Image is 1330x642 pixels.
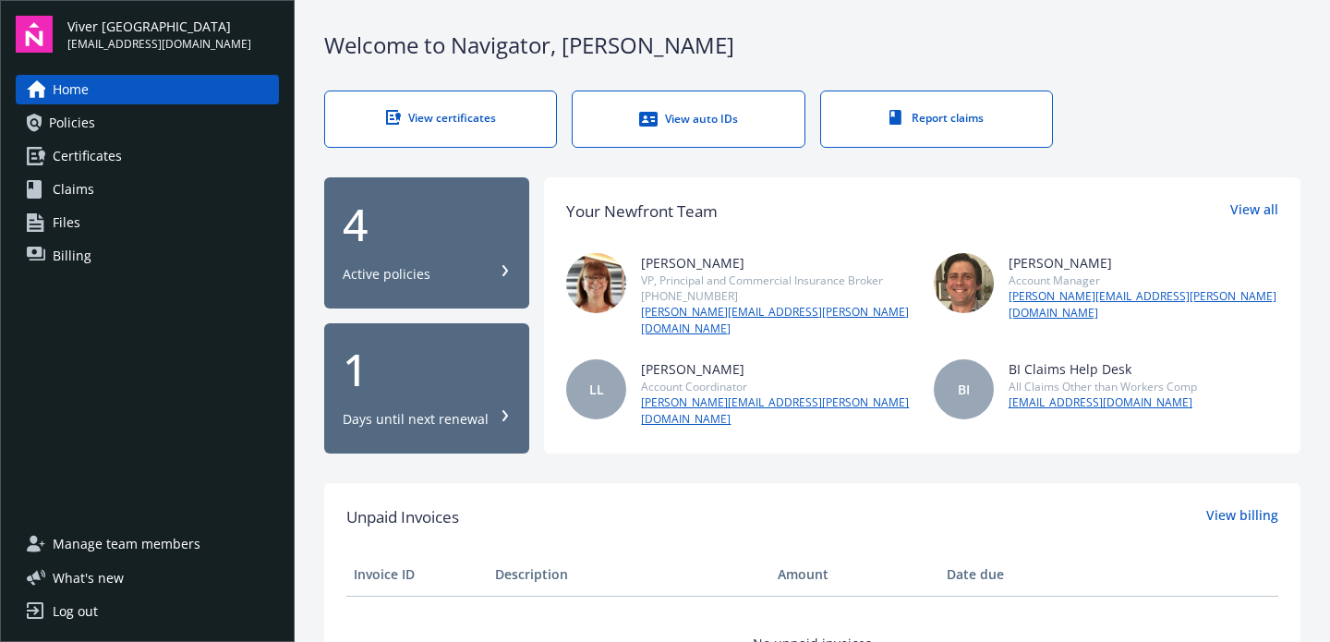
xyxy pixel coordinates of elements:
span: Files [53,208,80,237]
div: Welcome to Navigator , [PERSON_NAME] [324,30,1300,61]
th: Description [488,552,770,597]
div: 1 [343,347,511,392]
div: Days until next renewal [343,410,489,429]
a: Home [16,75,279,104]
button: 1Days until next renewal [324,323,529,454]
button: What's new [16,568,153,587]
a: Policies [16,108,279,138]
button: 4Active policies [324,177,529,309]
img: photo [934,253,994,313]
img: photo [566,253,626,313]
button: Viver [GEOGRAPHIC_DATA][EMAIL_ADDRESS][DOMAIN_NAME] [67,16,279,53]
a: View all [1230,200,1278,224]
span: What ' s new [53,568,124,587]
a: Files [16,208,279,237]
a: Report claims [820,91,1053,148]
span: [EMAIL_ADDRESS][DOMAIN_NAME] [67,36,251,53]
a: Billing [16,241,279,271]
span: Manage team members [53,529,200,559]
span: Billing [53,241,91,271]
span: LL [589,380,604,399]
a: Certificates [16,141,279,171]
div: [PERSON_NAME] [1009,253,1278,273]
img: navigator-logo.svg [16,16,53,53]
div: Account Manager [1009,273,1278,288]
span: Unpaid Invoices [346,505,459,529]
div: Log out [53,597,98,626]
th: Date due [939,552,1081,597]
a: View certificates [324,91,557,148]
a: [PERSON_NAME][EMAIL_ADDRESS][PERSON_NAME][DOMAIN_NAME] [641,394,911,428]
span: Certificates [53,141,122,171]
a: [EMAIL_ADDRESS][DOMAIN_NAME] [1009,394,1197,411]
span: Viver [GEOGRAPHIC_DATA] [67,17,251,36]
div: View auto IDs [610,110,767,128]
div: Account Coordinator [641,379,911,394]
div: Report claims [858,110,1015,126]
a: View auto IDs [572,91,804,148]
div: VP, Principal and Commercial Insurance Broker [641,273,911,288]
span: Policies [49,108,95,138]
div: BI Claims Help Desk [1009,359,1197,379]
div: Your Newfront Team [566,200,718,224]
a: [PERSON_NAME][EMAIL_ADDRESS][PERSON_NAME][DOMAIN_NAME] [641,304,911,337]
div: [PHONE_NUMBER] [641,288,911,304]
div: 4 [343,202,511,247]
a: View billing [1206,505,1278,529]
div: View certificates [362,110,519,126]
span: Claims [53,175,94,204]
th: Amount [770,552,939,597]
div: Active policies [343,265,430,284]
div: All Claims Other than Workers Comp [1009,379,1197,394]
span: BI [958,380,970,399]
a: Claims [16,175,279,204]
span: Home [53,75,89,104]
a: [PERSON_NAME][EMAIL_ADDRESS][PERSON_NAME][DOMAIN_NAME] [1009,288,1278,321]
div: [PERSON_NAME] [641,359,911,379]
div: [PERSON_NAME] [641,253,911,273]
th: Invoice ID [346,552,488,597]
a: Manage team members [16,529,279,559]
